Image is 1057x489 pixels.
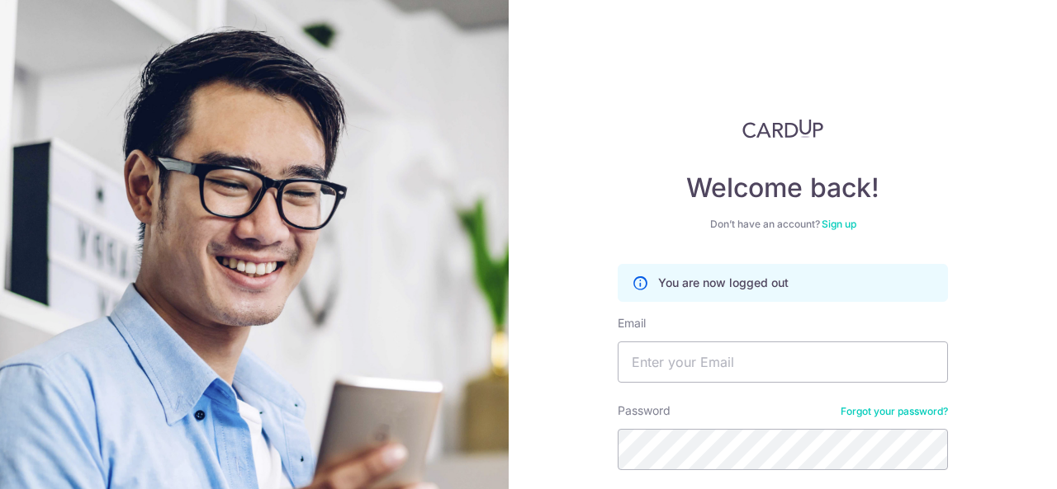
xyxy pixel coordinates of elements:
label: Email [618,315,646,331]
div: Don’t have an account? [618,218,948,231]
input: Enter your Email [618,341,948,383]
a: Forgot your password? [841,405,948,418]
p: You are now logged out [658,275,789,291]
h4: Welcome back! [618,172,948,205]
a: Sign up [822,218,856,230]
label: Password [618,402,671,419]
img: CardUp Logo [742,119,823,139]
